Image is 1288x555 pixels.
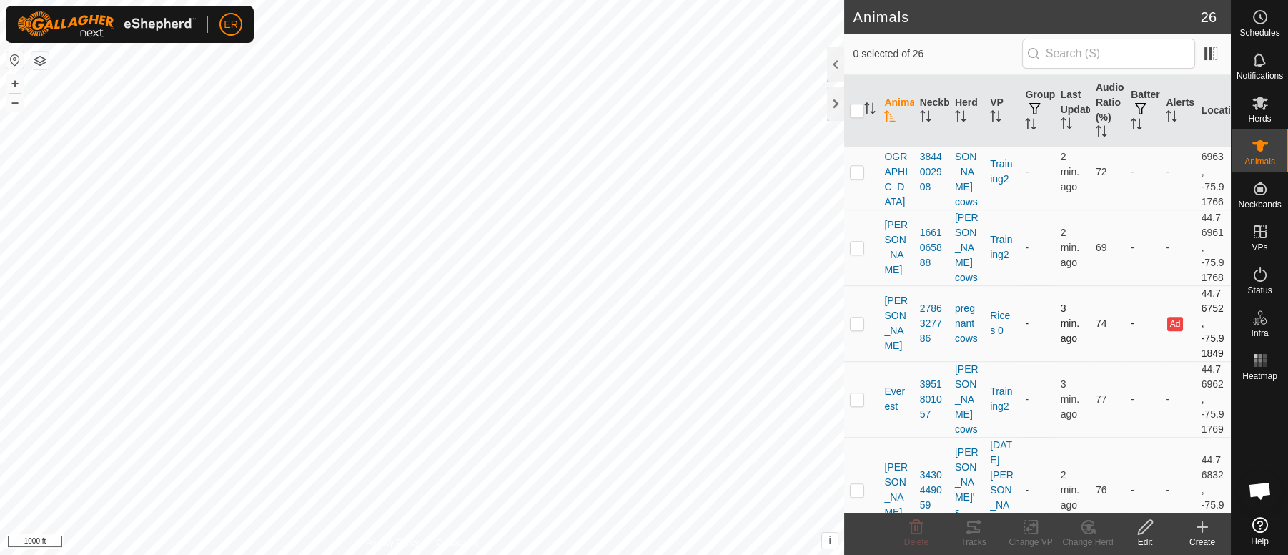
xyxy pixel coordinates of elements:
td: - [1019,210,1054,285]
th: Neckband [914,74,949,147]
td: 44.76963, -75.91766 [1196,134,1231,210]
a: [DATE] [PERSON_NAME] pad [990,439,1014,541]
th: Animal [878,74,913,147]
input: Search (S) [1022,39,1195,69]
td: 44.76752, -75.91849 [1196,285,1231,361]
span: Aug 27, 2025, 7:05 AM [1061,227,1079,268]
img: Gallagher Logo [17,11,196,37]
div: [PERSON_NAME] cows [955,210,979,285]
span: [PERSON_NAME] [884,460,908,520]
span: 72 [1096,166,1107,177]
th: Battery [1125,74,1160,147]
td: - [1125,134,1160,210]
th: Groups [1019,74,1054,147]
td: 44.76962, -75.91769 [1196,361,1231,437]
span: Help [1251,537,1269,546]
th: VP [984,74,1019,147]
p-sorticon: Activate to sort [955,112,966,124]
span: Heatmap [1242,372,1277,380]
div: Tracks [945,536,1002,549]
span: VPs [1252,243,1267,252]
span: Neckbands [1238,200,1281,209]
span: 74 [1096,318,1107,329]
td: 44.76832, -75.91767 [1196,437,1231,543]
td: - [1160,134,1195,210]
p-sorticon: Activate to sort [1166,112,1177,124]
th: Herd [949,74,984,147]
td: - [1019,437,1054,543]
td: - [1019,134,1054,210]
div: Change Herd [1059,536,1116,549]
div: Create [1174,536,1231,549]
th: Alerts [1160,74,1195,147]
p-sorticon: Activate to sort [1096,127,1107,139]
button: Ad [1167,317,1183,331]
a: Training2 [990,385,1012,412]
span: i [828,534,831,546]
button: Reset Map [6,51,24,69]
span: 77 [1096,393,1107,405]
td: - [1125,210,1160,285]
div: 2786327786 [920,301,943,346]
div: 1661065888 [920,225,943,270]
button: – [6,94,24,111]
span: Notifications [1237,72,1283,80]
span: Status [1247,286,1272,295]
span: Aug 27, 2025, 7:05 AM [1061,303,1079,344]
a: Rices 0 [990,310,1010,336]
span: Everest [884,384,908,414]
th: Last Updated [1055,74,1090,147]
div: 3844002908 [920,149,943,195]
p-sorticon: Activate to sort [864,104,876,116]
span: 0 selected of 26 [853,46,1021,62]
button: + [6,75,24,92]
button: Map Layers [31,52,49,69]
span: Animals [1244,157,1275,166]
a: Training2 [990,158,1012,185]
td: - [1160,210,1195,285]
p-sorticon: Activate to sort [990,112,1001,124]
a: Training2 [990,234,1012,260]
div: Change VP [1002,536,1059,549]
span: 69 [1096,242,1107,253]
p-sorticon: Activate to sort [1131,120,1142,132]
div: 3430449059 [920,468,943,513]
div: 3951801057 [920,377,943,422]
span: 76 [1096,484,1107,496]
p-sorticon: Activate to sort [1025,120,1036,132]
span: [GEOGRAPHIC_DATA] [884,134,908,210]
span: [PERSON_NAME] [884,217,908,277]
span: Delete [904,537,929,547]
button: i [822,533,838,549]
span: Aug 27, 2025, 7:05 AM [1061,378,1079,420]
span: Herds [1248,114,1271,123]
td: - [1125,285,1160,361]
td: - [1160,437,1195,543]
th: Audio Ratio (%) [1090,74,1125,147]
p-sorticon: Activate to sort [1061,119,1072,131]
td: - [1125,361,1160,437]
span: ER [224,17,237,32]
div: [PERSON_NAME]'s cows [955,445,979,535]
p-sorticon: Activate to sort [884,112,896,124]
div: [PERSON_NAME] cows [955,362,979,437]
span: Aug 27, 2025, 7:05 AM [1061,151,1079,192]
div: pregnant cows [955,301,979,346]
td: 44.76961, -75.91768 [1196,210,1231,285]
a: Privacy Policy [366,536,420,549]
td: - [1019,285,1054,361]
span: 26 [1201,6,1217,28]
a: Contact Us [436,536,478,549]
div: Edit [1116,536,1174,549]
a: Help [1232,511,1288,551]
p-sorticon: Activate to sort [920,112,931,124]
td: - [1125,437,1160,543]
h2: Animals [853,9,1200,26]
th: Location [1196,74,1231,147]
span: Schedules [1239,29,1279,37]
td: - [1019,361,1054,437]
span: Infra [1251,329,1268,338]
a: Open chat [1239,469,1282,512]
div: [PERSON_NAME] cows [955,134,979,210]
span: [PERSON_NAME] [884,293,908,353]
